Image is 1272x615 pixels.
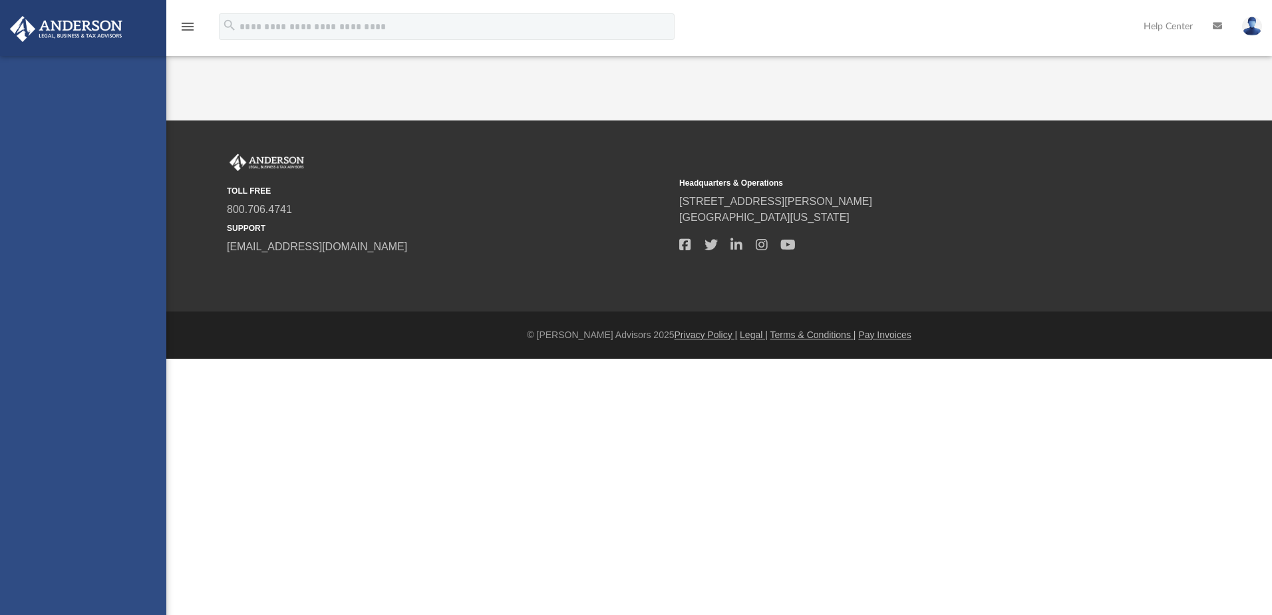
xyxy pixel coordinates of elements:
img: Anderson Advisors Platinum Portal [6,16,126,42]
a: Legal | [740,329,768,340]
a: Privacy Policy | [675,329,738,340]
div: © [PERSON_NAME] Advisors 2025 [166,328,1272,342]
a: 800.706.4741 [227,204,292,215]
a: [GEOGRAPHIC_DATA][US_STATE] [679,212,850,223]
a: Terms & Conditions | [770,329,856,340]
small: TOLL FREE [227,185,670,197]
i: search [222,18,237,33]
a: Pay Invoices [858,329,911,340]
i: menu [180,19,196,35]
img: User Pic [1242,17,1262,36]
a: [EMAIL_ADDRESS][DOMAIN_NAME] [227,241,407,252]
small: SUPPORT [227,222,670,234]
small: Headquarters & Operations [679,177,1122,189]
a: menu [180,25,196,35]
a: [STREET_ADDRESS][PERSON_NAME] [679,196,872,207]
img: Anderson Advisors Platinum Portal [227,154,307,171]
